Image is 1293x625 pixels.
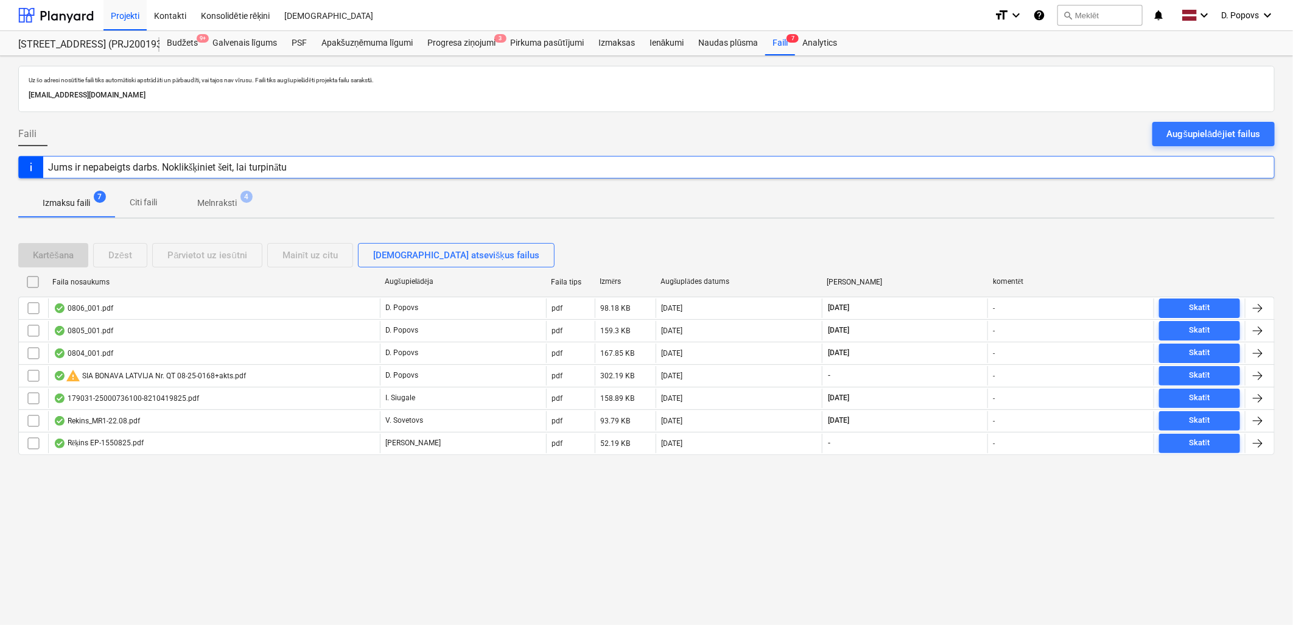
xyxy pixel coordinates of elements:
[385,277,541,286] div: Augšupielādēja
[1159,344,1240,363] button: Skatīt
[661,277,817,286] div: Augšuplādes datums
[552,349,562,358] div: pdf
[993,349,995,358] div: -
[18,127,37,141] span: Faili
[18,38,145,51] div: [STREET_ADDRESS] (PRJ2001934) 2601941
[159,31,205,55] a: Budžets9+
[827,438,832,448] span: -
[284,31,314,55] a: PSF
[503,31,591,55] a: Pirkuma pasūtījumi
[600,394,634,403] div: 158.89 KB
[765,31,795,55] div: Faili
[1159,366,1240,386] button: Skatīt
[1009,8,1023,23] i: keyboard_arrow_down
[552,394,562,403] div: pdf
[591,31,642,55] a: Izmaksas
[129,196,158,209] p: Citi faili
[994,8,1009,23] i: format_size
[661,394,682,403] div: [DATE]
[1232,567,1293,625] iframe: Chat Widget
[385,393,415,403] p: I. Siugale
[29,76,1264,84] p: Uz šo adresi nosūtītie faili tiks automātiski apstrādāti un pārbaudīti, vai tajos nav vīrusu. Fai...
[795,31,844,55] a: Analytics
[54,326,66,336] div: OCR pabeigts
[692,31,766,55] a: Naudas plūsma
[600,439,630,448] div: 52.19 KB
[552,372,562,380] div: pdf
[552,439,562,448] div: pdf
[551,278,590,286] div: Faila tips
[1159,434,1240,453] button: Skatīt
[1260,8,1275,23] i: keyboard_arrow_down
[827,348,851,358] span: [DATE]
[1063,10,1073,20] span: search
[1190,369,1210,383] div: Skatīt
[48,161,287,173] div: Jums ir nepabeigts darbs. Noklikšķiniet šeit, lai turpinātu
[54,416,66,426] div: OCR pabeigts
[993,277,1149,286] div: komentēt
[661,304,682,312] div: [DATE]
[827,303,851,313] span: [DATE]
[827,415,851,426] span: [DATE]
[66,369,80,383] span: warning
[993,327,995,335] div: -
[358,243,555,267] button: [DEMOGRAPHIC_DATA] atsevišķus failus
[661,439,682,448] div: [DATE]
[1159,411,1240,431] button: Skatīt
[993,304,995,312] div: -
[197,197,237,210] p: Melnraksti
[661,327,682,335] div: [DATE]
[993,417,995,425] div: -
[1159,298,1240,318] button: Skatīt
[993,394,995,403] div: -
[385,415,423,426] p: V. Sovetovs
[54,394,66,403] div: OCR pabeigts
[197,34,209,43] span: 9+
[373,247,539,263] div: [DEMOGRAPHIC_DATA] atsevišķus failus
[94,191,106,203] span: 7
[240,191,253,203] span: 4
[205,31,284,55] a: Galvenais līgums
[827,393,851,403] span: [DATE]
[1190,323,1210,337] div: Skatīt
[385,348,418,358] p: D. Popovs
[1190,346,1210,360] div: Skatīt
[552,417,562,425] div: pdf
[54,348,113,358] div: 0804_001.pdf
[661,372,682,380] div: [DATE]
[385,370,418,381] p: D. Popovs
[827,325,851,336] span: [DATE]
[54,303,66,313] div: OCR pabeigts
[787,34,799,43] span: 7
[314,31,420,55] a: Apakšuzņēmuma līgumi
[29,89,1264,102] p: [EMAIL_ADDRESS][DOMAIN_NAME]
[1190,414,1210,428] div: Skatīt
[552,327,562,335] div: pdf
[1152,8,1165,23] i: notifications
[54,348,66,358] div: OCR pabeigts
[827,370,832,381] span: -
[642,31,692,55] div: Ienākumi
[420,31,503,55] a: Progresa ziņojumi3
[52,278,375,286] div: Faila nosaukums
[600,277,651,286] div: Izmērs
[993,372,995,380] div: -
[54,369,246,383] div: SIA BONAVA LATVIJA Nr. QT 08-25-0168+akts.pdf
[1197,8,1211,23] i: keyboard_arrow_down
[1190,391,1210,405] div: Skatīt
[1167,126,1260,142] div: Augšupielādējiet failus
[385,325,418,336] p: D. Popovs
[54,303,113,313] div: 0806_001.pdf
[600,372,634,380] div: 302.19 KB
[1221,10,1259,20] span: D. Popovs
[54,326,113,336] div: 0805_001.pdf
[600,327,630,335] div: 159.3 KB
[43,197,90,210] p: Izmaksu faili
